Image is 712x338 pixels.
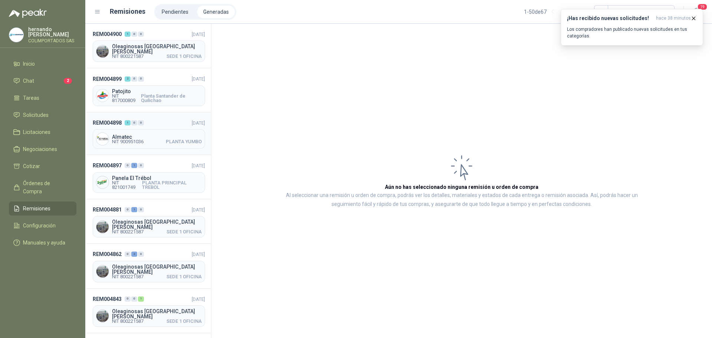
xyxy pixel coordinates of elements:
div: 3 [131,252,137,257]
div: 2 [125,76,131,82]
span: Órdenes de Compra [23,179,69,196]
span: Inicio [23,60,35,68]
a: Órdenes de Compra [9,176,76,198]
span: SEDE 1 OFICINA [167,230,202,234]
a: REM004881010[DATE] Company LogoOleaginosas [GEOGRAPHIC_DATA][PERSON_NAME]NIT 800221587SEDE 1 OFICINA [85,199,211,244]
span: NIT 900951036 [112,140,144,144]
a: REM004898100[DATE] Company LogoAlmatecNIT 900951036PLANTA YUMBO [85,112,211,155]
img: Company Logo [96,310,109,322]
span: Negociaciones [23,145,57,153]
div: 0 [125,163,131,168]
a: REM004897010[DATE] Company LogoPanela El TrébolNIT 821001749PLANTA PRINCIPAL TREBOL [85,155,211,199]
img: Company Logo [96,89,109,102]
p: COLIMPORTADOS SAS [28,39,76,43]
span: [DATE] [192,76,205,82]
span: Configuración [23,221,56,230]
div: 0 [138,32,144,37]
div: 0 [138,76,144,82]
span: Remisiones [23,204,50,213]
a: Inicio [9,57,76,71]
div: 0 [131,296,137,302]
a: Solicitudes [9,108,76,122]
span: REM004899 [93,75,122,83]
h3: Aún no has seleccionado ninguna remisión u orden de compra [385,183,538,191]
span: REM004881 [93,206,122,214]
span: Cotizar [23,162,40,170]
h3: ¡Has recibido nuevas solicitudes! [567,15,653,22]
span: REM004862 [93,250,122,258]
span: Oleaginosas [GEOGRAPHIC_DATA][PERSON_NAME] [112,309,202,319]
span: [DATE] [192,120,205,126]
a: Negociaciones [9,142,76,156]
span: Solicitudes [23,111,49,119]
div: 1 [125,32,131,37]
img: Company Logo [9,28,23,42]
span: [DATE] [192,32,205,37]
span: Panela El Trébol [112,175,202,181]
p: hernando [PERSON_NAME] [28,27,76,37]
span: PLANTA YUMBO [166,140,202,144]
span: Patojito [112,89,202,94]
div: 0 [131,120,137,125]
span: NIT 800221587 [112,319,144,324]
span: Oleaginosas [GEOGRAPHIC_DATA][PERSON_NAME] [112,44,202,54]
span: NIT 817000809 [112,94,141,103]
a: Pendientes [156,6,194,18]
span: [DATE] [192,207,205,213]
a: Remisiones [9,201,76,216]
span: hace 38 minutos [656,15,691,22]
div: 1 [125,120,131,125]
span: PLANTA PRINCIPAL TREBOL [142,181,202,190]
span: [DATE] [192,296,205,302]
img: Company Logo [96,133,109,145]
span: REM004900 [93,30,122,38]
h1: Remisiones [110,6,145,17]
span: NIT 821001749 [112,181,142,190]
a: Licitaciones [9,125,76,139]
span: Licitaciones [23,128,50,136]
img: Logo peakr [9,9,47,18]
a: Manuales y ayuda [9,236,76,250]
button: ¡Has recibido nuevas solicitudes!hace 38 minutos Los compradores han publicado nuevas solicitudes... [561,9,703,46]
span: Chat [23,77,34,85]
div: 1 [131,163,137,168]
a: Generadas [197,6,235,18]
span: [DATE] [192,252,205,257]
span: SEDE 1 OFICINA [167,275,202,279]
span: REM004843 [93,295,122,303]
img: Company Logo [96,176,109,188]
div: 1 [138,296,144,302]
div: 1 [131,207,137,212]
span: [DATE] [192,163,205,168]
div: 0 [138,120,144,125]
a: REM004843001[DATE] Company LogoOleaginosas [GEOGRAPHIC_DATA][PERSON_NAME]NIT 800221587SEDE 1 OFICINA [85,289,211,333]
span: 2 [64,78,72,84]
span: SEDE 1 OFICINA [167,319,202,324]
div: 0 [131,76,137,82]
button: 19 [690,5,703,19]
p: Los compradores han publicado nuevas solicitudes en tus categorías. [567,26,697,39]
div: 0 [125,296,131,302]
span: REM004898 [93,119,122,127]
span: Planta Santander de Quilichao [141,94,202,103]
div: 0 [131,32,137,37]
div: 0 [138,163,144,168]
span: Oleaginosas [GEOGRAPHIC_DATA][PERSON_NAME] [112,219,202,230]
span: REM004897 [93,161,122,170]
span: Manuales y ayuda [23,239,65,247]
img: Company Logo [96,265,109,278]
div: 0 [125,252,131,257]
span: Almatec [112,134,202,140]
a: Cotizar [9,159,76,173]
a: REM004862030[DATE] Company LogoOleaginosas [GEOGRAPHIC_DATA][PERSON_NAME]NIT 800221587SEDE 1 OFICINA [85,244,211,288]
span: Tareas [23,94,39,102]
div: 0 [125,207,131,212]
a: Configuración [9,219,76,233]
img: Company Logo [96,221,109,233]
div: 1 - 50 de 67 [524,6,570,18]
span: NIT 800221587 [112,230,144,234]
a: REM004900100[DATE] Company LogoOleaginosas [GEOGRAPHIC_DATA][PERSON_NAME]NIT 800221587SEDE 1 OFICINA [85,24,211,68]
a: Tareas [9,91,76,105]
